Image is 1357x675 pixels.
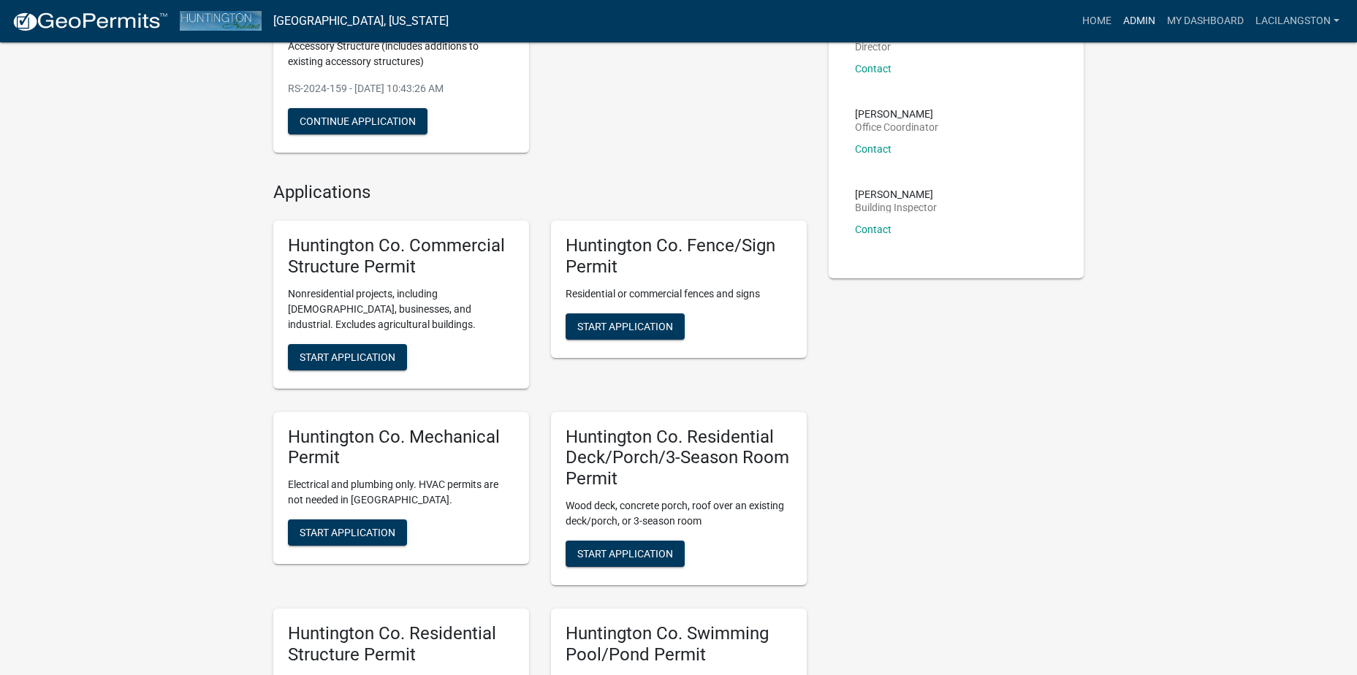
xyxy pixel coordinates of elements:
[566,286,792,302] p: Residential or commercial fences and signs
[566,235,792,278] h5: Huntington Co. Fence/Sign Permit
[273,182,807,203] h4: Applications
[300,527,395,538] span: Start Application
[855,42,933,52] p: Director
[300,351,395,362] span: Start Application
[855,63,892,75] a: Contact
[1076,7,1117,35] a: Home
[855,122,938,132] p: Office Coordinator
[288,477,514,508] p: Electrical and plumbing only. HVAC permits are not needed in [GEOGRAPHIC_DATA].
[288,108,427,134] button: Continue Application
[288,519,407,546] button: Start Application
[273,9,449,34] a: [GEOGRAPHIC_DATA], [US_STATE]
[566,498,792,529] p: Wood deck, concrete porch, roof over an existing deck/porch, or 3-season room
[1161,7,1250,35] a: My Dashboard
[855,189,937,199] p: [PERSON_NAME]
[577,548,673,560] span: Start Application
[577,320,673,332] span: Start Application
[288,623,514,666] h5: Huntington Co. Residential Structure Permit
[566,427,792,489] h5: Huntington Co. Residential Deck/Porch/3-Season Room Permit
[288,427,514,469] h5: Huntington Co. Mechanical Permit
[566,623,792,666] h5: Huntington Co. Swimming Pool/Pond Permit
[1117,7,1161,35] a: Admin
[855,109,938,119] p: [PERSON_NAME]
[180,11,262,31] img: Huntington County, Indiana
[566,313,685,340] button: Start Application
[288,235,514,278] h5: Huntington Co. Commercial Structure Permit
[566,541,685,567] button: Start Application
[288,344,407,370] button: Start Application
[288,81,514,96] p: RS-2024-159 - [DATE] 10:43:26 AM
[288,23,514,69] p: [PERSON_NAME] & [PERSON_NAME], W 3rd St, Accessory Structure (includes additions to existing acce...
[855,224,892,235] a: Contact
[1250,7,1345,35] a: LaciLangston
[855,143,892,155] a: Contact
[288,286,514,332] p: Nonresidential projects, including [DEMOGRAPHIC_DATA], businesses, and industrial. Excludes agric...
[855,202,937,213] p: Building Inspector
